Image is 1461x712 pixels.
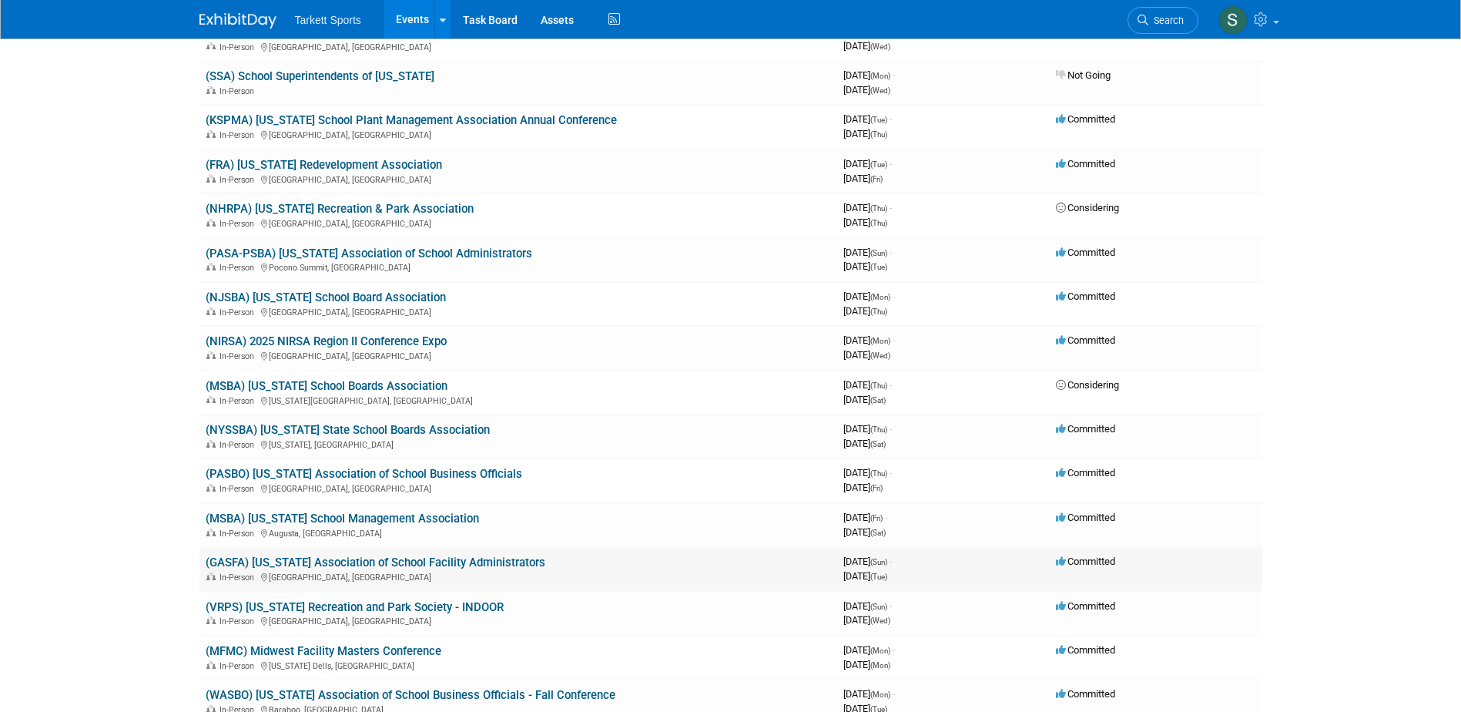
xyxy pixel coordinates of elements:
[1056,158,1115,170] span: Committed
[206,512,479,526] a: (MSBA) [US_STATE] School Management Association
[843,614,890,626] span: [DATE]
[1056,688,1115,700] span: Committed
[206,202,474,216] a: (NHRPA) [US_STATE] Recreation & Park Association
[206,396,216,404] img: In-Person Event
[843,467,892,479] span: [DATE]
[219,440,259,450] span: In-Person
[843,659,890,670] span: [DATE]
[1056,644,1115,656] span: Committed
[893,688,895,700] span: -
[893,334,895,346] span: -
[206,305,831,317] div: [GEOGRAPHIC_DATA], [GEOGRAPHIC_DATA]
[206,260,831,273] div: Pocono Summit, [GEOGRAPHIC_DATA]
[870,337,890,345] span: (Mon)
[843,69,895,81] span: [DATE]
[843,394,886,405] span: [DATE]
[843,570,887,582] span: [DATE]
[206,173,831,185] div: [GEOGRAPHIC_DATA], [GEOGRAPHIC_DATA]
[206,484,216,492] img: In-Person Event
[206,263,216,270] img: In-Person Event
[870,647,890,655] span: (Mon)
[843,173,883,184] span: [DATE]
[1218,5,1248,35] img: Serge Silva
[843,291,895,302] span: [DATE]
[843,600,892,612] span: [DATE]
[870,175,883,183] span: (Fri)
[206,467,522,481] a: (PASBO) [US_STATE] Association of School Business Officials
[1056,113,1115,125] span: Committed
[206,659,831,671] div: [US_STATE] Dells, [GEOGRAPHIC_DATA]
[206,440,216,448] img: In-Person Event
[219,573,259,583] span: In-Person
[219,616,259,626] span: In-Person
[843,482,883,493] span: [DATE]
[206,349,831,361] div: [GEOGRAPHIC_DATA], [GEOGRAPHIC_DATA]
[1056,291,1115,302] span: Committed
[870,469,887,478] span: (Thu)
[206,438,831,450] div: [US_STATE], [GEOGRAPHIC_DATA]
[295,14,361,26] span: Tarkett Sports
[870,86,890,95] span: (Wed)
[870,514,883,522] span: (Fri)
[219,529,259,539] span: In-Person
[843,526,886,538] span: [DATE]
[843,202,892,213] span: [DATE]
[885,512,887,523] span: -
[843,423,892,435] span: [DATE]
[206,688,615,702] a: (WASBO) [US_STATE] Association of School Business Officials - Fall Conference
[219,263,259,273] span: In-Person
[206,291,446,304] a: (NJSBA) [US_STATE] School Board Association
[219,307,259,317] span: In-Person
[1056,69,1111,81] span: Not Going
[870,249,887,257] span: (Sun)
[890,158,892,170] span: -
[219,484,259,494] span: In-Person
[890,423,892,435] span: -
[890,247,892,258] span: -
[206,247,532,260] a: (PASA-PSBA) [US_STATE] Association of School Administrators
[843,128,887,139] span: [DATE]
[219,130,259,140] span: In-Person
[870,573,887,581] span: (Tue)
[206,158,442,172] a: (FRA) [US_STATE] Redevelopment Association
[890,600,892,612] span: -
[843,438,886,449] span: [DATE]
[219,351,259,361] span: In-Person
[893,69,895,81] span: -
[843,556,892,567] span: [DATE]
[219,175,259,185] span: In-Person
[843,158,892,170] span: [DATE]
[870,603,887,611] span: (Sun)
[206,526,831,539] div: Augusta, [GEOGRAPHIC_DATA]
[219,219,259,229] span: In-Person
[890,113,892,125] span: -
[843,260,887,272] span: [DATE]
[1056,202,1119,213] span: Considering
[870,381,887,390] span: (Thu)
[199,13,276,29] img: ExhibitDay
[870,558,887,566] span: (Sun)
[1056,334,1115,346] span: Committed
[843,334,895,346] span: [DATE]
[870,484,883,492] span: (Fri)
[870,160,887,169] span: (Tue)
[843,40,890,52] span: [DATE]
[206,42,216,50] img: In-Person Event
[206,423,490,437] a: (NYSSBA) [US_STATE] State School Boards Association
[1056,423,1115,435] span: Committed
[206,86,216,94] img: In-Person Event
[219,42,259,52] span: In-Person
[219,396,259,406] span: In-Person
[843,349,890,361] span: [DATE]
[890,467,892,479] span: -
[206,217,831,229] div: [GEOGRAPHIC_DATA], [GEOGRAPHIC_DATA]
[843,512,887,523] span: [DATE]
[870,690,890,699] span: (Mon)
[1056,556,1115,567] span: Committed
[206,556,545,569] a: (GASFA) [US_STATE] Association of School Facility Administrators
[870,425,887,434] span: (Thu)
[206,616,216,624] img: In-Person Event
[870,219,887,227] span: (Thu)
[206,40,831,52] div: [GEOGRAPHIC_DATA], [GEOGRAPHIC_DATA]
[890,556,892,567] span: -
